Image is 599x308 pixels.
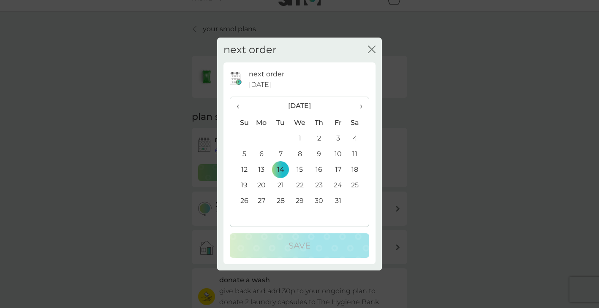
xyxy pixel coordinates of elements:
th: We [290,115,310,131]
td: 14 [271,162,290,178]
th: Sa [348,115,369,131]
td: 15 [290,162,310,178]
th: Fr [329,115,348,131]
td: 6 [252,146,271,162]
td: 23 [310,178,329,193]
td: 9 [310,146,329,162]
th: Th [310,115,329,131]
button: Save [230,233,369,258]
h2: next order [223,44,277,56]
td: 30 [310,193,329,209]
td: 26 [230,193,252,209]
th: Tu [271,115,290,131]
span: [DATE] [249,79,271,90]
td: 20 [252,178,271,193]
td: 29 [290,193,310,209]
span: › [354,97,362,115]
td: 16 [310,162,329,178]
td: 22 [290,178,310,193]
td: 25 [348,178,369,193]
p: Save [289,239,310,252]
td: 7 [271,146,290,162]
td: 18 [348,162,369,178]
td: 31 [329,193,348,209]
td: 17 [329,162,348,178]
td: 13 [252,162,271,178]
td: 11 [348,146,369,162]
th: Su [230,115,252,131]
td: 10 [329,146,348,162]
td: 24 [329,178,348,193]
td: 8 [290,146,310,162]
td: 4 [348,131,369,146]
th: Mo [252,115,271,131]
button: close [368,46,376,54]
td: 5 [230,146,252,162]
td: 12 [230,162,252,178]
td: 27 [252,193,271,209]
td: 28 [271,193,290,209]
td: 2 [310,131,329,146]
span: ‹ [237,97,245,115]
td: 19 [230,178,252,193]
th: [DATE] [252,97,348,115]
td: 1 [290,131,310,146]
p: next order [249,69,284,80]
td: 3 [329,131,348,146]
td: 21 [271,178,290,193]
